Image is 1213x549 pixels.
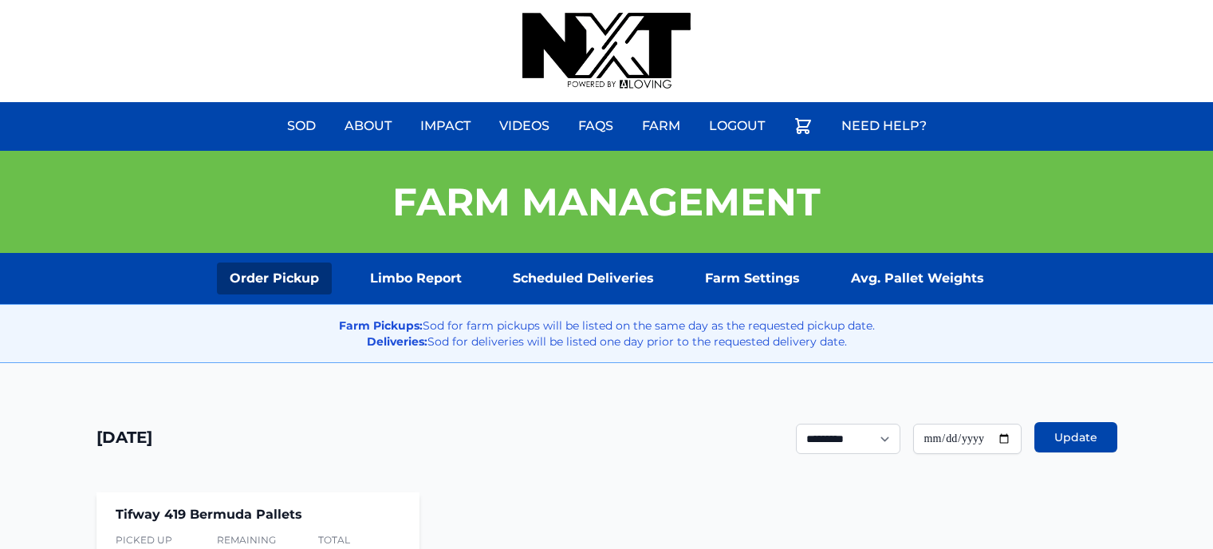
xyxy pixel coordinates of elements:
[1034,422,1117,452] button: Update
[500,263,667,294] a: Scheduled Deliveries
[116,534,198,547] span: Picked Up
[335,107,401,145] a: About
[217,534,299,547] span: Remaining
[392,183,821,221] h1: Farm Management
[699,107,774,145] a: Logout
[116,505,400,524] h4: Tifway 419 Bermuda Pallets
[692,263,813,294] a: Farm Settings
[357,263,475,294] a: Limbo Report
[367,334,427,349] strong: Deliveries:
[339,318,423,333] strong: Farm Pickups:
[569,107,623,145] a: FAQs
[217,263,332,294] a: Order Pickup
[411,107,480,145] a: Impact
[1054,429,1097,445] span: Update
[522,13,690,89] img: nextdaysod.com Logo
[318,534,400,547] span: Total
[832,107,936,145] a: Need Help?
[278,107,325,145] a: Sod
[838,263,997,294] a: Avg. Pallet Weights
[490,107,559,145] a: Videos
[632,107,690,145] a: Farm
[96,426,152,448] h1: [DATE]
